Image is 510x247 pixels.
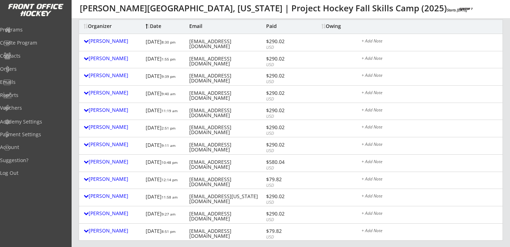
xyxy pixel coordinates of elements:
[84,90,142,95] div: [PERSON_NAME]
[146,105,184,118] div: [DATE]
[266,114,304,120] div: USD
[84,211,142,216] div: [PERSON_NAME]
[266,229,304,234] div: $79.82
[84,73,142,78] div: [PERSON_NAME]
[146,71,184,83] div: [DATE]
[146,122,184,135] div: [DATE]
[189,39,264,49] div: [EMAIL_ADDRESS][DOMAIN_NAME]
[362,142,498,148] div: + Add Note
[362,194,498,200] div: + Add Note
[362,160,498,165] div: + Add Note
[146,140,184,152] div: [DATE]
[266,108,304,113] div: $290.02
[266,234,304,240] div: USD
[84,228,142,233] div: [PERSON_NAME]
[266,91,304,96] div: $290.02
[266,211,304,216] div: $290.02
[189,229,264,239] div: [EMAIL_ADDRESS][DOMAIN_NAME]
[266,160,304,165] div: $580.04
[84,125,142,130] div: [PERSON_NAME]
[84,159,142,164] div: [PERSON_NAME]
[266,73,304,78] div: $290.02
[162,57,175,62] font: 1:55 pm
[266,79,304,85] div: USD
[362,177,498,183] div: + Add Note
[266,39,304,44] div: $290.02
[162,74,175,79] font: 9:39 pm
[362,108,498,114] div: + Add Note
[146,174,184,187] div: [DATE]
[146,36,184,49] div: [DATE]
[266,183,304,189] div: USD
[162,143,175,148] font: 9:11 am
[189,73,264,83] div: [EMAIL_ADDRESS][DOMAIN_NAME]
[362,56,498,62] div: + Add Note
[189,211,264,221] div: [EMAIL_ADDRESS][DOMAIN_NAME]
[266,56,304,61] div: $290.02
[362,211,498,217] div: + Add Note
[266,62,304,68] div: USD
[84,24,142,29] div: Organizer
[162,229,175,234] font: 8:51 pm
[266,131,304,137] div: USD
[362,125,498,131] div: + Add Note
[266,142,304,147] div: $290.02
[162,160,178,165] font: 10:48 pm
[146,54,184,66] div: [DATE]
[362,39,498,45] div: + Add Note
[266,148,304,154] div: USD
[362,73,498,79] div: + Add Note
[146,191,184,204] div: [DATE]
[362,229,498,234] div: + Add Note
[162,40,175,45] font: 8:30 pm
[266,217,304,223] div: USD
[189,160,264,170] div: [EMAIL_ADDRESS][DOMAIN_NAME]
[84,177,142,182] div: [PERSON_NAME]
[162,195,178,200] font: 11:58 am
[146,209,184,221] div: [DATE]
[189,125,264,135] div: [EMAIL_ADDRESS][DOMAIN_NAME]
[162,212,175,217] font: 9:27 am
[189,91,264,100] div: [EMAIL_ADDRESS][DOMAIN_NAME]
[84,194,142,199] div: [PERSON_NAME]
[84,142,142,147] div: [PERSON_NAME]
[266,24,304,29] div: Paid
[84,56,142,61] div: [PERSON_NAME]
[162,177,178,182] font: 12:14 pm
[266,165,304,171] div: USD
[189,194,264,204] div: [EMAIL_ADDRESS][US_STATE][DOMAIN_NAME]
[189,177,264,187] div: [EMAIL_ADDRESS][DOMAIN_NAME]
[146,88,184,100] div: [DATE]
[146,157,184,170] div: [DATE]
[162,91,175,96] font: 9:40 am
[146,226,184,239] div: [DATE]
[162,108,178,113] font: 11:19 am
[189,56,264,66] div: [EMAIL_ADDRESS][DOMAIN_NAME]
[362,91,498,96] div: + Add Note
[189,24,264,29] div: Email
[266,45,304,51] div: USD
[321,24,348,29] div: Owing
[266,177,304,182] div: $79.82
[146,24,184,29] div: Date
[84,108,142,113] div: [PERSON_NAME]
[84,39,142,44] div: [PERSON_NAME]
[162,126,175,131] font: 2:51 pm
[189,108,264,118] div: [EMAIL_ADDRESS][DOMAIN_NAME]
[266,200,304,206] div: USD
[266,96,304,102] div: USD
[266,194,304,199] div: $290.02
[189,142,264,152] div: [EMAIL_ADDRESS][DOMAIN_NAME]
[266,125,304,130] div: $290.02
